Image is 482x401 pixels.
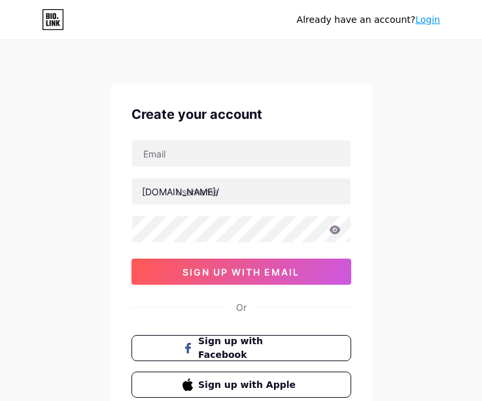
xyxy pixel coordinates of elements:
[131,335,351,361] button: Sign up with Facebook
[198,378,300,392] span: Sign up with Apple
[236,300,247,314] div: Or
[131,259,351,285] button: sign up with email
[142,185,219,199] div: [DOMAIN_NAME]/
[415,14,440,25] a: Login
[131,372,351,398] button: Sign up with Apple
[131,104,351,124] div: Create your account
[297,13,440,27] div: Already have an account?
[198,334,300,362] span: Sign up with Facebook
[132,140,351,167] input: Email
[132,178,351,204] input: username
[182,266,300,278] span: sign up with email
